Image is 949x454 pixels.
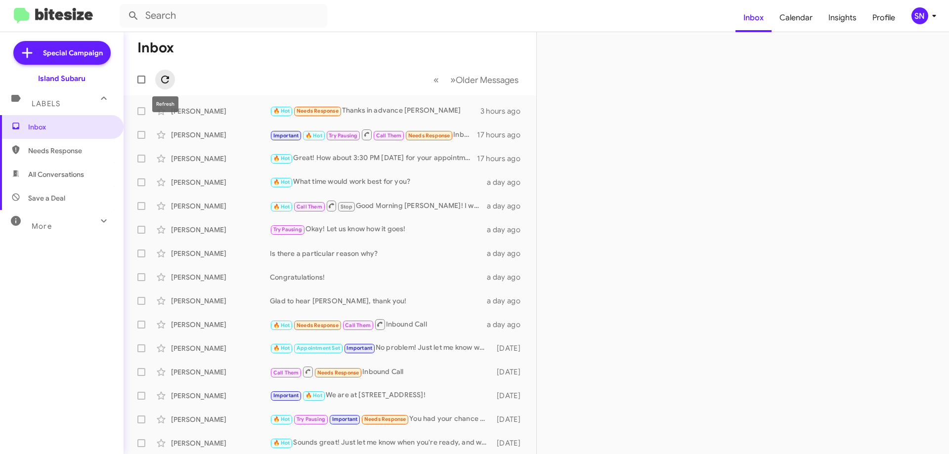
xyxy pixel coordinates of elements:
span: Needs Response [408,132,450,139]
div: Thanks in advance [PERSON_NAME] [270,105,480,117]
span: Important [332,416,358,422]
span: Labels [32,99,60,108]
a: Calendar [772,3,820,32]
span: Appointment Set [297,345,340,351]
span: Inbox [28,122,112,132]
span: 🔥 Hot [273,204,290,210]
div: [PERSON_NAME] [171,320,270,330]
div: [PERSON_NAME] [171,201,270,211]
span: All Conversations [28,169,84,179]
div: 17 hours ago [477,130,528,140]
div: No problem! Just let me know when you're ready to reschedule. Looking forward to hearing from you! [270,342,492,354]
span: Save a Deal [28,193,65,203]
div: Is there a particular reason why? [270,248,487,258]
span: Try Pausing [329,132,357,139]
span: Needs Response [28,146,112,156]
span: » [450,74,456,86]
span: Important [273,132,299,139]
span: Call Them [297,204,322,210]
span: Important [346,345,372,351]
div: [DATE] [492,414,528,424]
div: Inbound Call [270,366,492,378]
div: What time would work best for you? [270,176,487,188]
div: Glad to hear [PERSON_NAME], thank you! [270,296,487,306]
div: a day ago [487,320,528,330]
div: Inbound Call [270,128,477,141]
div: [PERSON_NAME] [171,438,270,448]
button: SN [903,7,938,24]
input: Search [120,4,327,28]
span: Call Them [345,322,371,329]
div: [PERSON_NAME] [171,272,270,282]
div: Okay! Let us know how it goes! [270,224,487,235]
span: 🔥 Hot [273,322,290,329]
div: Congratulations! [270,272,487,282]
h1: Inbox [137,40,174,56]
div: [PERSON_NAME] [171,106,270,116]
span: 🔥 Hot [305,132,322,139]
div: a day ago [487,177,528,187]
div: [PERSON_NAME] [171,154,270,164]
div: 3 hours ago [480,106,528,116]
div: Good Morning [PERSON_NAME]! I wanted to follow up with you and see if had some time to stop by ou... [270,200,487,212]
span: 🔥 Hot [273,155,290,162]
span: 🔥 Hot [305,392,322,399]
div: a day ago [487,225,528,235]
div: [DATE] [492,438,528,448]
span: 🔥 Hot [273,440,290,446]
div: Inbound Call [270,318,487,330]
span: Call Them [273,370,299,376]
span: Try Pausing [297,416,325,422]
span: Special Campaign [43,48,103,58]
div: We are at [STREET_ADDRESS]! [270,390,492,401]
div: [DATE] [492,343,528,353]
div: [PERSON_NAME] [171,367,270,377]
span: Try Pausing [273,226,302,233]
div: Great! How about 3:30 PM [DATE] for your appointment? Let me know if that works or if you prefer ... [270,153,477,164]
div: [PERSON_NAME] [171,130,270,140]
button: Next [444,70,524,90]
div: a day ago [487,248,528,258]
a: Profile [864,3,903,32]
span: 🔥 Hot [273,416,290,422]
div: a day ago [487,201,528,211]
div: Island Subaru [38,74,86,83]
span: Needs Response [364,416,406,422]
div: [PERSON_NAME] [171,391,270,401]
span: Needs Response [317,370,359,376]
div: [PERSON_NAME] [171,414,270,424]
span: Call Them [376,132,402,139]
div: [DATE] [492,367,528,377]
div: Sounds great! Just let me know when you're ready, and we'll set up your appointment. Looking forw... [270,437,492,449]
div: a day ago [487,296,528,306]
span: 🔥 Hot [273,345,290,351]
nav: Page navigation example [428,70,524,90]
button: Previous [428,70,445,90]
span: Stop [341,204,352,210]
div: [PERSON_NAME] [171,225,270,235]
div: Refresh [152,96,178,112]
span: Older Messages [456,75,518,85]
span: Needs Response [297,322,339,329]
span: 🔥 Hot [273,108,290,114]
div: You had your chance and lost it [270,413,492,425]
a: Insights [820,3,864,32]
span: 🔥 Hot [273,179,290,185]
div: 17 hours ago [477,154,528,164]
div: [PERSON_NAME] [171,296,270,306]
div: a day ago [487,272,528,282]
span: More [32,222,52,231]
a: Special Campaign [13,41,111,65]
div: [PERSON_NAME] [171,248,270,258]
a: Inbox [735,3,772,32]
span: « [433,74,439,86]
div: [PERSON_NAME] [171,343,270,353]
span: Important [273,392,299,399]
span: Needs Response [297,108,339,114]
div: [DATE] [492,391,528,401]
div: SN [911,7,928,24]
